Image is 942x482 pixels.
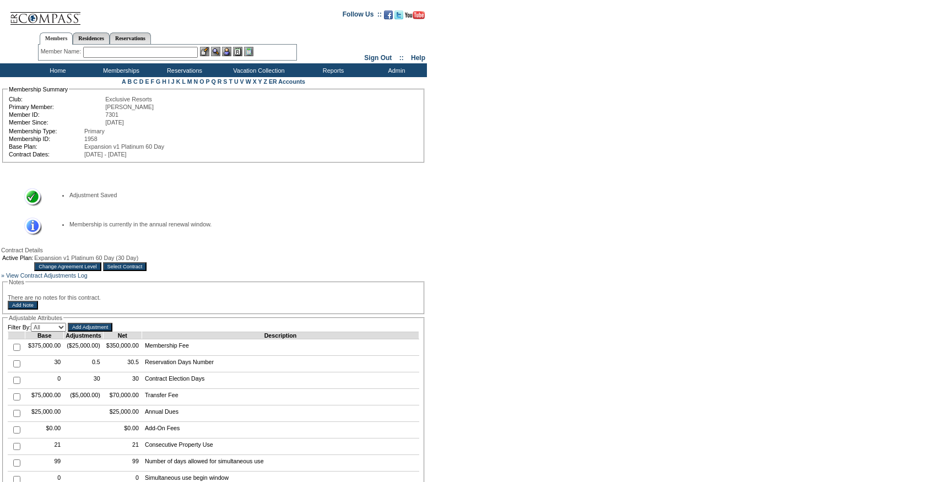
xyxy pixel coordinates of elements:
[234,78,239,85] a: U
[25,438,64,455] td: 21
[34,254,138,261] span: Expansion v1 Platinum 60 Day (30 Day)
[145,78,149,85] a: E
[9,111,104,118] td: Member ID:
[133,78,138,85] a: C
[103,332,142,339] td: Net
[105,96,152,102] span: Exclusive Resorts
[405,14,425,20] a: Subscribe to our YouTube Channel
[394,10,403,19] img: Follow us on Twitter
[8,294,101,301] span: There are no notes for this contract.
[258,78,262,85] a: Y
[162,78,166,85] a: H
[263,78,267,85] a: Z
[17,188,42,207] img: Success Message
[384,14,393,20] a: Become our fan on Facebook
[194,78,198,85] a: N
[399,54,404,62] span: ::
[300,63,364,77] td: Reports
[103,455,142,472] td: 99
[8,315,63,321] legend: Adjustable Attributes
[25,389,64,405] td: $75,000.00
[84,151,127,158] span: [DATE] - [DATE]
[364,54,392,62] a: Sign Out
[9,151,83,158] td: Contract Dates:
[25,405,64,422] td: $25,000.00
[1,247,426,253] div: Contract Details
[69,192,408,198] li: Adjustment Saved
[150,78,154,85] a: F
[176,78,181,85] a: K
[25,372,64,389] td: 0
[105,111,118,118] span: 7301
[25,339,64,356] td: $375,000.00
[394,14,403,20] a: Follow us on Twitter
[142,422,419,438] td: Add-On Fees
[9,136,83,142] td: Membership ID:
[151,63,215,77] td: Reservations
[64,389,103,405] td: ($5,000.00)
[84,128,105,134] span: Primary
[103,438,142,455] td: 21
[142,356,419,372] td: Reservation Days Number
[9,119,104,126] td: Member Since:
[2,254,33,261] td: Active Plan:
[64,356,103,372] td: 0.5
[253,78,257,85] a: X
[9,104,104,110] td: Primary Member:
[218,78,222,85] a: R
[25,63,88,77] td: Home
[142,455,419,472] td: Number of days allowed for simultaneous use
[25,332,64,339] td: Base
[139,78,144,85] a: D
[8,86,69,93] legend: Membership Summary
[156,78,160,85] a: G
[25,356,64,372] td: 30
[142,339,419,356] td: Membership Fee
[1,272,88,279] a: » View Contract Adjustments Log
[41,47,83,56] div: Member Name:
[215,63,300,77] td: Vacation Collection
[25,422,64,438] td: $0.00
[64,332,103,339] td: Adjustments
[103,356,142,372] td: 30.5
[103,389,142,405] td: $70,000.00
[142,372,419,389] td: Contract Election Days
[103,372,142,389] td: 30
[206,78,210,85] a: P
[405,11,425,19] img: Subscribe to our YouTube Channel
[8,301,38,310] input: Add Note
[105,119,124,126] span: [DATE]
[40,33,73,45] a: Members
[64,372,103,389] td: 30
[142,332,419,339] td: Description
[199,78,204,85] a: O
[211,78,215,85] a: Q
[88,63,151,77] td: Memberships
[64,339,103,356] td: ($25,000.00)
[25,455,64,472] td: 99
[384,10,393,19] img: Become our fan on Facebook
[84,143,164,150] span: Expansion v1 Platinum 60 Day
[187,78,192,85] a: M
[68,323,112,332] input: Add Adjustment
[84,136,98,142] span: 1958
[142,405,419,422] td: Annual Dues
[103,262,147,271] input: Select Contract
[142,438,419,455] td: Consecutive Property Use
[229,78,232,85] a: T
[269,78,305,85] a: ER Accounts
[9,128,83,134] td: Membership Type:
[168,78,170,85] a: I
[105,104,154,110] span: [PERSON_NAME]
[200,47,209,56] img: b_edit.gif
[343,9,382,23] td: Follow Us ::
[8,323,66,332] td: Filter By:
[103,422,142,438] td: $0.00
[9,3,81,25] img: Compass Home
[9,96,104,102] td: Club:
[171,78,175,85] a: J
[142,389,419,405] td: Transfer Fee
[222,47,231,56] img: Impersonate
[122,78,126,85] a: A
[244,47,253,56] img: b_calculator.gif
